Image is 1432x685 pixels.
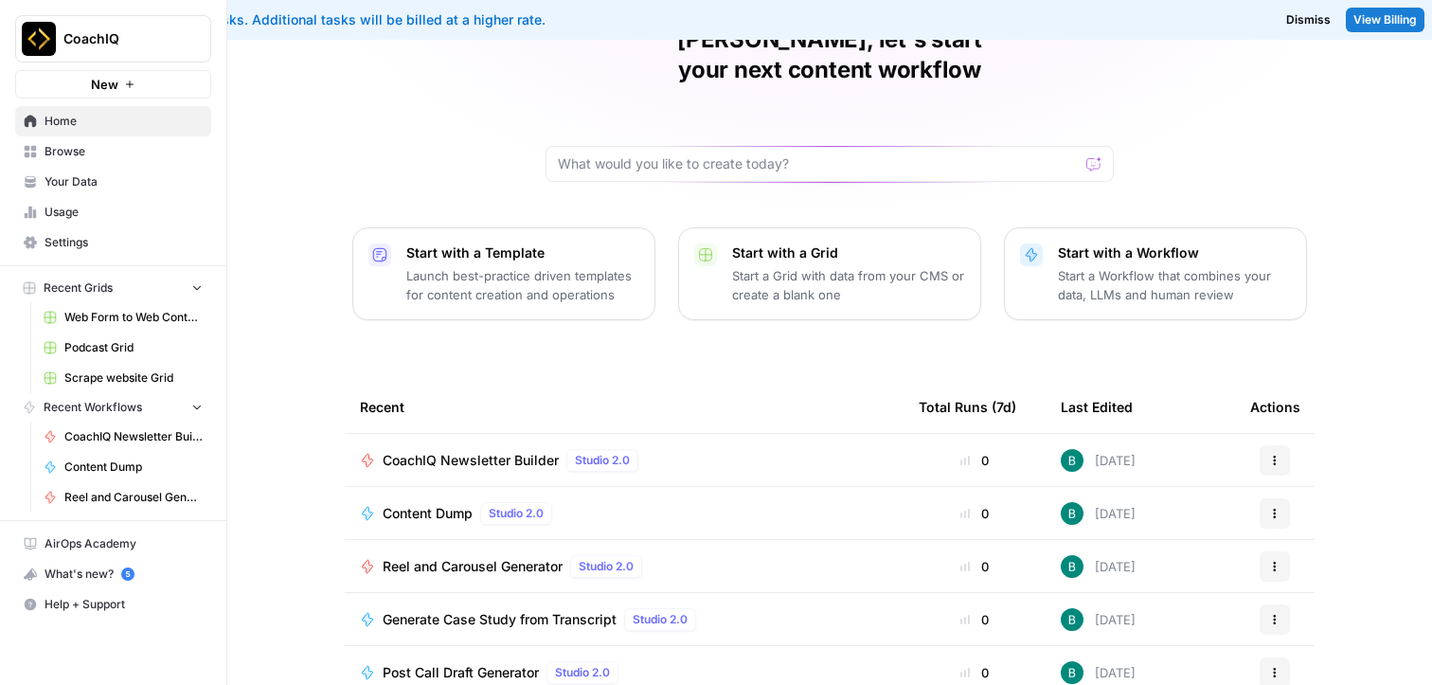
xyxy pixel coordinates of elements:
span: Studio 2.0 [579,558,634,575]
a: Post Call Draft GeneratorStudio 2.0 [360,661,888,684]
span: Post Call Draft Generator [383,663,539,682]
img: 831h7p35mpg5cx3oncmsgr7agk9r [1061,661,1083,684]
a: Web Form to Web Content Grid [35,302,211,333]
p: Start a Grid with data from your CMS or create a blank one [732,266,965,304]
span: Dismiss [1286,11,1331,28]
span: Studio 2.0 [575,452,630,469]
p: Start with a Grid [732,243,965,262]
a: Settings [15,227,211,258]
span: AirOps Academy [45,535,203,552]
span: Help + Support [45,596,203,613]
button: Help + Support [15,589,211,620]
span: Studio 2.0 [489,505,544,522]
a: Usage [15,197,211,227]
button: Start with a GridStart a Grid with data from your CMS or create a blank one [678,227,981,320]
span: CoachIQ Newsletter Builder [383,451,559,470]
a: Content DumpStudio 2.0 [360,502,888,525]
div: What's new? [16,560,210,588]
a: Content Dump [35,452,211,482]
span: Recent Grids [44,279,113,297]
span: Studio 2.0 [633,611,688,628]
span: Content Dump [64,459,203,476]
a: 5 [121,568,134,581]
span: View Billing [1353,11,1417,28]
text: 5 [125,569,130,579]
a: Generate Case Study from TranscriptStudio 2.0 [360,608,888,631]
a: Home [15,106,211,136]
span: Content Dump [383,504,473,523]
p: Start a Workflow that combines your data, LLMs and human review [1058,266,1291,304]
div: [DATE] [1061,555,1136,578]
button: New [15,70,211,99]
span: Usage [45,204,203,221]
div: 0 [919,610,1030,629]
a: Podcast Grid [35,333,211,363]
div: 0 [919,663,1030,682]
span: CoachIQ [63,29,178,48]
img: CoachIQ Logo [22,22,56,56]
span: Podcast Grid [64,339,203,356]
a: AirOps Academy [15,529,211,559]
div: Total Runs (7d) [919,381,1016,433]
span: Browse [45,143,203,160]
button: Start with a TemplateLaunch best-practice driven templates for content creation and operations [352,227,655,320]
img: 831h7p35mpg5cx3oncmsgr7agk9r [1061,555,1083,578]
button: Start with a WorkflowStart a Workflow that combines your data, LLMs and human review [1004,227,1307,320]
p: Start with a Template [406,243,639,262]
button: Recent Workflows [15,393,211,422]
span: Reel and Carousel Generator [64,489,203,506]
p: Launch best-practice driven templates for content creation and operations [406,266,639,304]
img: 831h7p35mpg5cx3oncmsgr7agk9r [1061,502,1083,525]
span: Your Data [45,173,203,190]
a: CoachIQ Newsletter BuilderStudio 2.0 [360,449,888,472]
a: Browse [15,136,211,167]
div: [DATE] [1061,449,1136,472]
img: 831h7p35mpg5cx3oncmsgr7agk9r [1061,449,1083,472]
div: 0 [919,451,1030,470]
a: CoachIQ Newsletter Builder [35,422,211,452]
a: View Billing [1346,8,1424,32]
a: Your Data [15,167,211,197]
div: Actions [1250,381,1300,433]
div: Last Edited [1061,381,1133,433]
div: Recent [360,381,888,433]
button: Dismiss [1279,8,1338,32]
button: What's new? 5 [15,559,211,589]
div: [DATE] [1061,661,1136,684]
span: Home [45,113,203,130]
p: Start with a Workflow [1058,243,1291,262]
img: 831h7p35mpg5cx3oncmsgr7agk9r [1061,608,1083,631]
div: 0 [919,557,1030,576]
input: What would you like to create today? [558,154,1079,173]
span: Studio 2.0 [555,664,610,681]
div: You've used your included tasks. Additional tasks will be billed at a higher rate. [15,10,908,29]
span: Web Form to Web Content Grid [64,309,203,326]
a: Reel and Carousel GeneratorStudio 2.0 [360,555,888,578]
span: Reel and Carousel Generator [383,557,563,576]
span: Recent Workflows [44,399,142,416]
div: [DATE] [1061,608,1136,631]
span: CoachIQ Newsletter Builder [64,428,203,445]
span: Generate Case Study from Transcript [383,610,617,629]
span: Scrape website Grid [64,370,203,387]
button: Workspace: CoachIQ [15,15,211,63]
span: Settings [45,234,203,251]
a: Scrape website Grid [35,363,211,393]
div: [DATE] [1061,502,1136,525]
span: New [91,75,118,94]
div: 0 [919,504,1030,523]
a: Reel and Carousel Generator [35,482,211,513]
h1: [PERSON_NAME], let's start your next content workflow [546,25,1114,85]
button: Recent Grids [15,274,211,302]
